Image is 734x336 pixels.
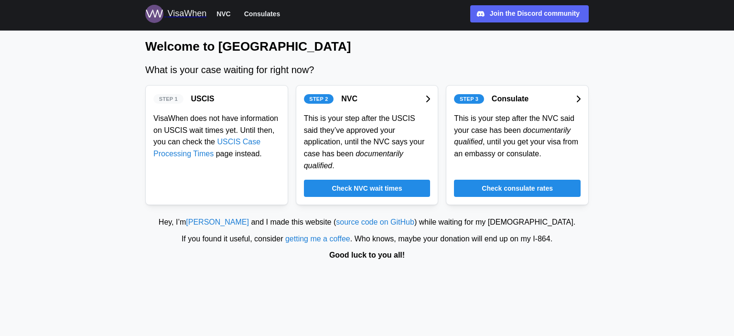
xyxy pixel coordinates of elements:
span: Check NVC wait times [332,180,402,196]
div: VisaWhen [167,7,206,21]
div: If you found it useful, consider . Who knows, maybe your donation will end up on my I‑864. [5,233,729,245]
div: USCIS [191,93,215,105]
div: NVC [341,93,357,105]
span: Check consulate rates [482,180,553,196]
div: Hey, I’m and I made this website ( ) while waiting for my [DEMOGRAPHIC_DATA]. [5,217,729,228]
h1: Welcome to [GEOGRAPHIC_DATA] [145,38,589,55]
div: This is your step after the USCIS said they’ve approved your application, until the NVC says your... [304,113,431,172]
div: Consulate [492,93,529,105]
button: NVC [212,8,235,20]
div: This is your step after the NVC said your case has been , until you get your visa from an embassy... [454,113,581,160]
em: documentarily qualified [304,150,403,170]
span: Consulates [244,8,280,20]
div: Join the Discord community [490,9,580,19]
a: getting me a coffee [285,235,350,243]
span: NVC [216,8,231,20]
div: Good luck to you all! [5,249,729,261]
a: Logo for VisaWhen VisaWhen [145,5,206,23]
a: Check consulate rates [454,180,581,197]
div: VisaWhen does not have information on USCIS wait times yet. Until then, you can check the page in... [153,113,280,160]
a: Step 2NVC [304,93,431,105]
button: Consulates [240,8,284,20]
span: Step 2 [309,95,328,103]
span: Step 3 [460,95,478,103]
img: Logo for VisaWhen [145,5,163,23]
a: Join the Discord community [470,5,589,22]
a: Check NVC wait times [304,180,431,197]
a: source code on GitHub [336,218,414,226]
div: What is your case waiting for right now? [145,63,589,77]
a: Step 3Consulate [454,93,581,105]
span: Step 1 [159,95,178,103]
a: [PERSON_NAME] [186,218,249,226]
